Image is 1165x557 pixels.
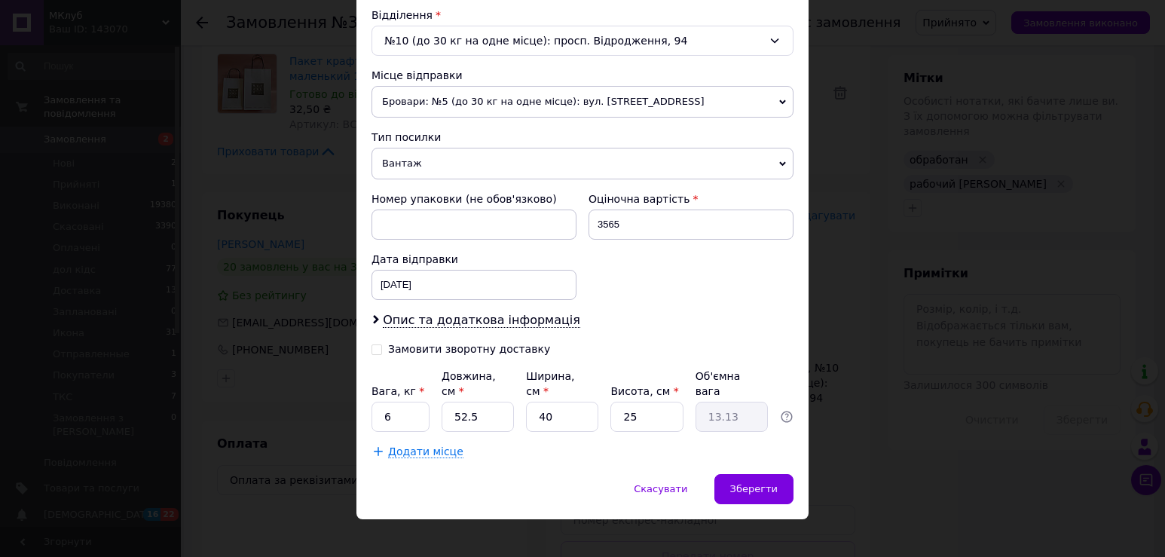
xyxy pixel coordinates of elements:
[388,445,463,458] span: Додати місце
[372,69,463,81] span: Місце відправки
[372,385,424,397] label: Вага, кг
[372,252,576,267] div: Дата відправки
[372,8,793,23] div: Відділення
[383,313,580,328] span: Опис та додаткова інформація
[372,191,576,207] div: Номер упаковки (не обов'язково)
[526,370,574,397] label: Ширина, см
[634,483,687,494] span: Скасувати
[372,148,793,179] span: Вантаж
[696,369,768,399] div: Об'ємна вага
[372,26,793,56] div: №10 (до 30 кг на одне місце): просп. Відродження, 94
[730,483,778,494] span: Зберегти
[442,370,496,397] label: Довжина, см
[589,191,793,207] div: Оціночна вартість
[372,86,793,118] span: Бровари: №5 (до 30 кг на одне місце): вул. [STREET_ADDRESS]
[388,343,550,356] div: Замовити зворотну доставку
[372,131,441,143] span: Тип посилки
[610,385,678,397] label: Висота, см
